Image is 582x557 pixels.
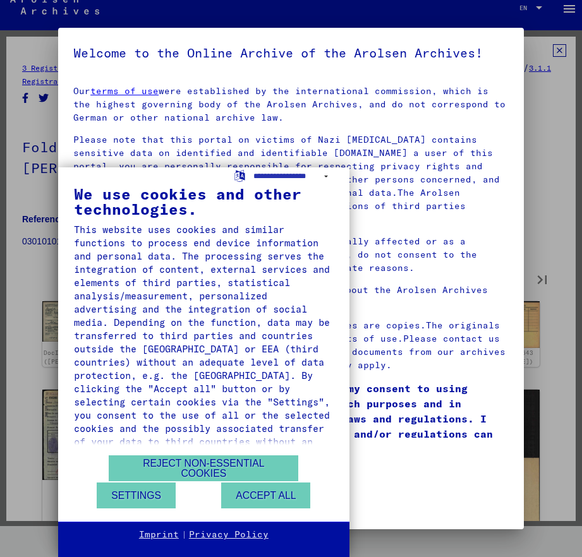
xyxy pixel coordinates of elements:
div: This website uses cookies and similar functions to process end device information and personal da... [74,223,334,462]
a: Imprint [139,529,179,541]
button: Accept all [221,482,310,508]
a: Privacy Policy [189,529,269,541]
div: We use cookies and other technologies. [74,186,334,217]
button: Settings [97,482,176,508]
button: Reject non-essential cookies [109,455,298,481]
